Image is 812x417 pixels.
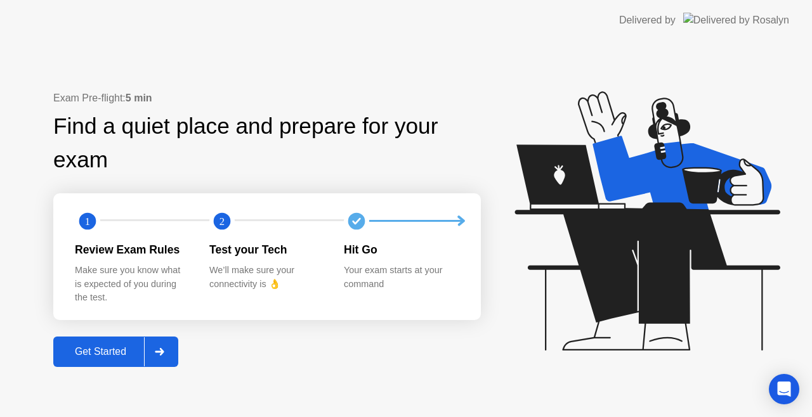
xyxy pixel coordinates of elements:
[126,93,152,103] b: 5 min
[57,346,144,357] div: Get Started
[344,264,458,291] div: Your exam starts at your command
[75,241,189,258] div: Review Exam Rules
[219,215,225,227] text: 2
[85,215,90,227] text: 1
[769,374,799,404] div: Open Intercom Messenger
[209,241,324,258] div: Test your Tech
[209,264,324,291] div: We’ll make sure your connectivity is 👌
[53,337,178,367] button: Get Started
[75,264,189,305] div: Make sure you know what is expected of you during the test.
[344,241,458,258] div: Hit Go
[53,110,481,177] div: Find a quiet place and prepare for your exam
[683,13,789,27] img: Delivered by Rosalyn
[53,91,481,106] div: Exam Pre-flight:
[619,13,676,28] div: Delivered by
